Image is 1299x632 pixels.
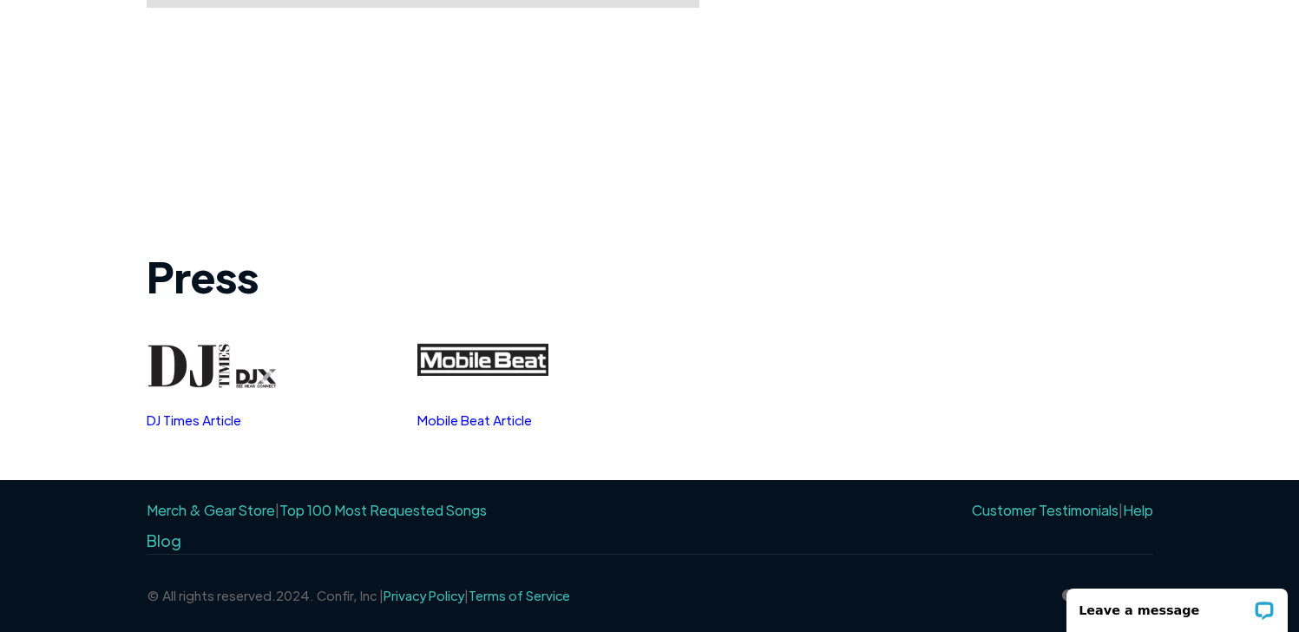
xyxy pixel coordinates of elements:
[417,411,532,428] a: Mobile Beat Article
[147,344,278,388] img: dj times logo
[147,501,275,519] a: Merch & Gear Store
[469,587,570,603] a: Terms of Service
[147,497,487,523] div: |
[972,501,1119,519] a: Customer Testimonials
[147,530,181,550] a: Blog
[147,411,241,428] a: DJ Times Article
[1123,501,1153,519] a: Help
[967,497,1153,523] div: |
[1055,577,1299,632] iframe: LiveChat chat widget
[147,249,259,303] strong: Press
[417,344,548,376] img: mobile beat icon
[279,501,487,519] a: Top 100 Most Requested Songs
[384,587,464,603] a: Privacy Policy
[147,583,570,609] div: © All rights reserved.2024. Confir, Inc | |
